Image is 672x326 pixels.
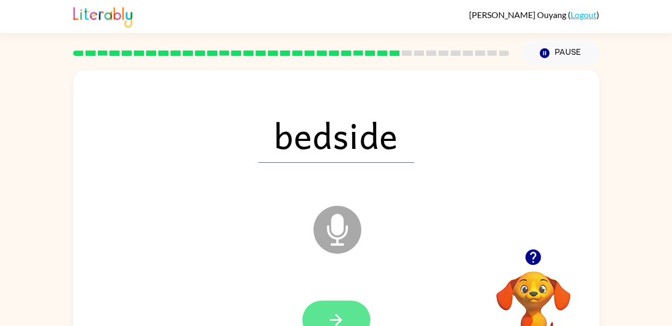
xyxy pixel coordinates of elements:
a: Logout [571,10,597,20]
div: ( ) [469,10,599,20]
button: Pause [522,41,599,65]
span: [PERSON_NAME] Ouyang [469,10,568,20]
img: Literably [73,4,132,28]
span: bedside [258,107,414,163]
